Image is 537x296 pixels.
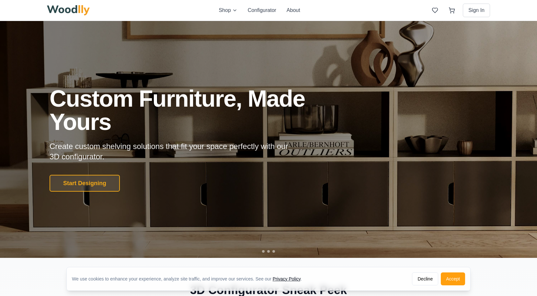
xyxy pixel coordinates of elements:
button: Decline [412,272,438,285]
button: Accept [441,272,465,285]
a: Privacy Policy [273,276,301,281]
button: Start Designing [50,175,120,192]
button: About [287,6,300,14]
p: Create custom shelving solutions that fit your space perfectly with our 3D configurator. [50,141,298,162]
img: Woodlly [47,5,90,16]
button: Sign In [463,4,490,17]
div: We use cookies to enhance your experience, analyze site traffic, and improve our services. See our . [72,276,307,282]
button: Shop [219,6,237,14]
h1: Custom Furniture, Made Yours [50,87,340,133]
button: Configurator [248,6,276,14]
